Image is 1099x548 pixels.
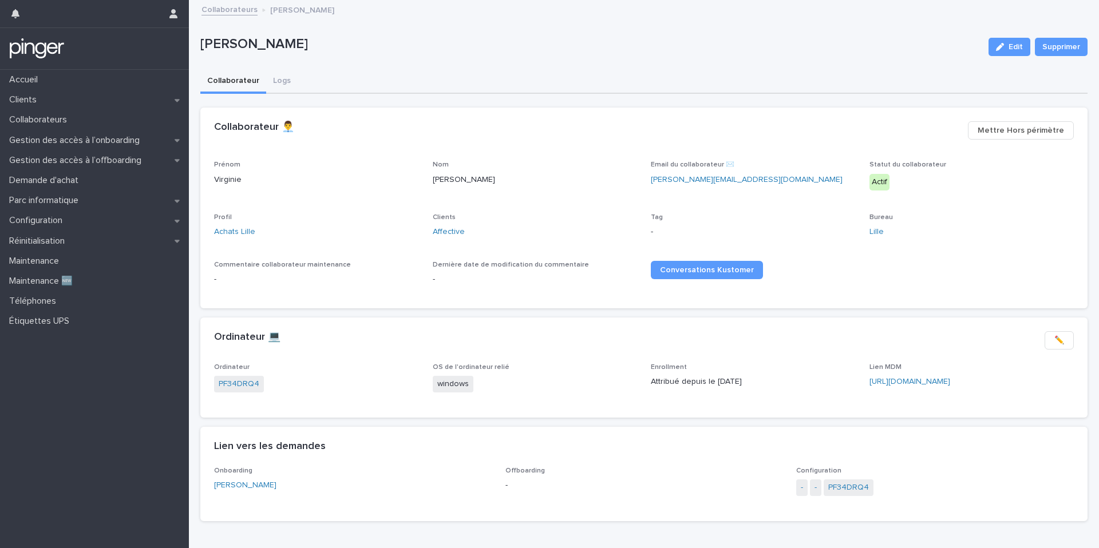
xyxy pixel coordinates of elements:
[1009,43,1023,51] span: Edit
[651,214,663,221] span: Tag
[505,479,783,491] p: -
[433,174,638,186] p: [PERSON_NAME]
[5,296,65,307] p: Téléphones
[200,36,979,53] p: [PERSON_NAME]
[433,273,638,285] p: -
[214,214,232,221] span: Profil
[5,276,82,287] p: Maintenance 🆕
[200,70,266,94] button: Collaborateur
[214,121,294,134] h2: Collaborateur 👨‍💼
[5,114,76,125] p: Collaborateurs
[869,364,902,371] span: Lien MDM
[5,236,74,247] p: Réinitialisation
[869,226,884,238] a: Lille
[214,261,351,268] span: Commentaire collaborateur maintenance
[433,376,473,392] span: windows
[5,155,151,166] p: Gestion des accès à l’offboarding
[214,161,240,168] span: Prénom
[651,364,687,371] span: Enrollment
[9,37,65,60] img: mTgBEunGTSyRkCgitkcU
[5,256,68,267] p: Maintenance
[1045,331,1074,350] button: ✏️
[828,482,869,494] a: PF34DRQ4
[5,94,46,105] p: Clients
[214,174,419,186] p: Virginie
[651,376,856,388] p: Attribué depuis le [DATE]
[801,482,803,494] a: -
[433,214,456,221] span: Clients
[1054,335,1064,346] span: ✏️
[651,226,856,238] p: -
[433,161,449,168] span: Nom
[869,378,950,386] a: [URL][DOMAIN_NAME]
[214,440,326,453] h2: Lien vers les demandes
[5,135,149,146] p: Gestion des accès à l’onboarding
[201,2,258,15] a: Collaborateurs
[989,38,1030,56] button: Edit
[214,467,252,474] span: Onboarding
[869,214,893,221] span: Bureau
[869,161,946,168] span: Statut du collaborateur
[433,261,589,268] span: Dernière date de modification du commentaire
[270,3,334,15] p: [PERSON_NAME]
[266,70,298,94] button: Logs
[433,364,509,371] span: OS de l'ordinateur relié
[214,331,280,344] h2: Ordinateur 💻
[5,74,47,85] p: Accueil
[968,121,1074,140] button: Mettre Hors périmètre
[815,482,817,494] a: -
[214,273,419,285] p: -
[219,378,259,390] a: PF34DRQ4
[5,175,88,186] p: Demande d'achat
[5,215,72,226] p: Configuration
[660,266,754,274] span: Conversations Kustomer
[651,261,763,279] a: Conversations Kustomer
[433,226,465,238] a: Affective
[505,467,545,474] span: Offboarding
[796,467,841,474] span: Configuration
[5,316,78,327] p: Étiquettes UPS
[214,364,250,371] span: Ordinateur
[214,226,255,238] a: Achats Lille
[5,195,88,206] p: Parc informatique
[978,125,1064,136] span: Mettre Hors périmètre
[214,479,276,491] a: [PERSON_NAME]
[1042,41,1080,53] span: Supprimer
[869,174,890,190] div: Actif
[651,176,843,184] a: [PERSON_NAME][EMAIL_ADDRESS][DOMAIN_NAME]
[651,161,734,168] span: Email du collaborateur ✉️
[1035,38,1088,56] button: Supprimer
